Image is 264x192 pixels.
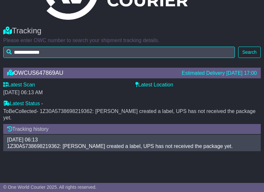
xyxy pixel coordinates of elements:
[3,37,261,43] p: Please enter OWC number to search your shipment tracking details.
[182,70,257,76] div: Estimated Delivery [DATE] 17:00
[4,70,178,76] div: OWCUS647869AU
[3,124,261,134] div: Tracking history
[4,143,260,149] div: 1Z30A5738698219362: [PERSON_NAME] created a label, UPS has not received the package yet.
[3,82,35,88] label: Latest Scan
[3,90,43,95] span: [DATE] 06:13 AM
[3,108,256,120] span: - 1Z30A5738698219362: [PERSON_NAME] created a label, UPS has not received the package yet.
[3,108,256,120] span: ToBeCollected
[135,82,174,88] label: Latest Location
[238,47,261,58] button: Search
[41,100,43,107] span: -
[4,137,254,143] div: [DATE] 06:13
[3,26,261,36] div: Tracking
[3,100,40,107] label: Latest Status
[3,185,97,190] span: © One World Courier 2025. All rights reserved.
